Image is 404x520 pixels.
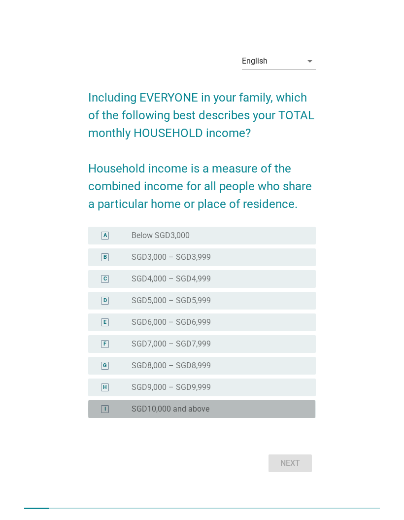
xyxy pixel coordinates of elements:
[304,55,316,67] i: arrow_drop_down
[132,274,211,284] label: SGD4,000 – SGD4,999
[242,57,268,66] div: English
[132,231,190,241] label: Below SGD3,000
[132,339,211,349] label: SGD7,000 – SGD7,999
[103,275,107,283] div: C
[132,404,209,414] label: SGD10,000 and above
[103,361,107,370] div: G
[103,253,107,261] div: B
[103,383,107,391] div: H
[104,405,106,413] div: I
[103,231,107,240] div: A
[132,296,211,306] label: SGD5,000 – SGD5,999
[132,317,211,327] label: SGD6,000 – SGD6,999
[103,340,106,348] div: F
[88,79,315,213] h2: Including EVERYONE in your family, which of the following best describes your TOTAL monthly HOUSE...
[103,318,106,326] div: E
[132,361,211,371] label: SGD8,000 – SGD8,999
[103,296,107,305] div: D
[132,252,211,262] label: SGD3,000 – SGD3,999
[132,382,211,392] label: SGD9,000 – SGD9,999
